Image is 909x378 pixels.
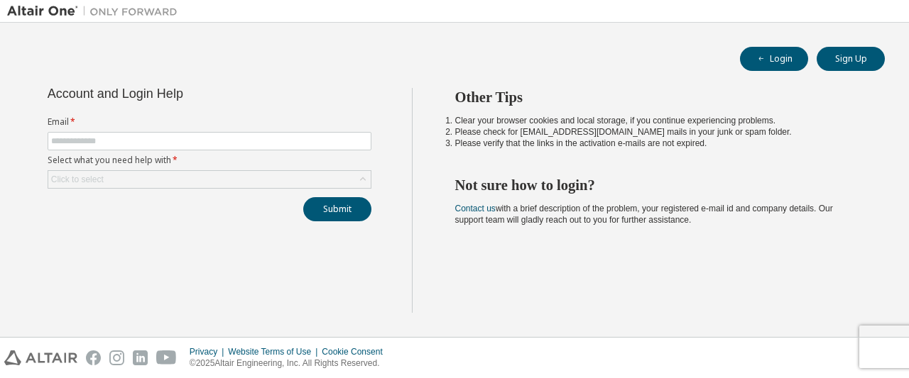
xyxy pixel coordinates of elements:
[48,171,371,188] div: Click to select
[48,88,307,99] div: Account and Login Help
[4,350,77,365] img: altair_logo.svg
[109,350,124,365] img: instagram.svg
[455,204,833,225] span: with a brief description of the problem, your registered e-mail id and company details. Our suppo...
[48,155,371,166] label: Select what you need help with
[817,47,885,71] button: Sign Up
[455,115,860,126] li: Clear your browser cookies and local storage, if you continue experiencing problems.
[133,350,148,365] img: linkedin.svg
[190,357,391,369] p: © 2025 Altair Engineering, Inc. All Rights Reserved.
[7,4,185,18] img: Altair One
[156,350,177,365] img: youtube.svg
[303,197,371,221] button: Submit
[86,350,101,365] img: facebook.svg
[455,88,860,106] h2: Other Tips
[455,138,860,149] li: Please verify that the links in the activation e-mails are not expired.
[228,346,322,357] div: Website Terms of Use
[190,346,228,357] div: Privacy
[455,126,860,138] li: Please check for [EMAIL_ADDRESS][DOMAIN_NAME] mails in your junk or spam folder.
[48,116,371,128] label: Email
[322,346,391,357] div: Cookie Consent
[740,47,808,71] button: Login
[455,204,496,213] a: Contact us
[455,176,860,194] h2: Not sure how to login?
[51,174,104,185] div: Click to select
